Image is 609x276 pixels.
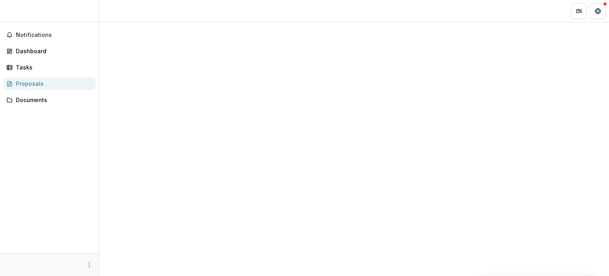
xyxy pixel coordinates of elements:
a: Proposals [3,77,96,90]
button: Notifications [3,29,96,41]
a: Tasks [3,61,96,74]
a: Documents [3,93,96,106]
a: Dashboard [3,44,96,58]
button: Partners [571,3,587,19]
div: Dashboard [16,47,89,55]
span: Notifications [16,32,92,39]
div: Documents [16,96,89,104]
div: Tasks [16,63,89,71]
div: Proposals [16,79,89,88]
button: Get Help [590,3,606,19]
button: More [84,260,94,270]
